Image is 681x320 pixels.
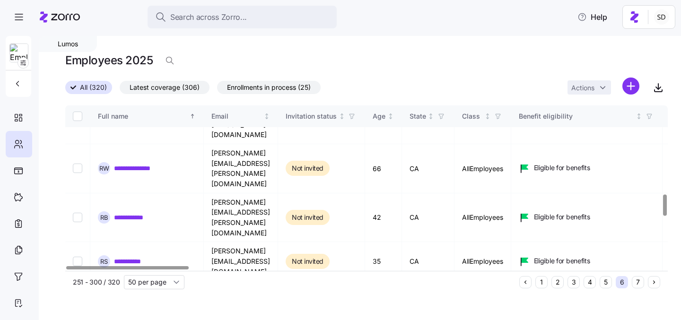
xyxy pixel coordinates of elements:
[387,113,394,120] div: Not sorted
[130,81,200,94] span: Latest coverage (306)
[454,144,511,193] td: AllEmployees
[286,111,337,121] div: Invitation status
[519,276,532,288] button: Previous page
[632,276,644,288] button: 7
[654,9,669,25] img: 038087f1531ae87852c32fa7be65e69b
[535,276,548,288] button: 1
[365,144,402,193] td: 66
[204,144,278,193] td: [PERSON_NAME][EMAIL_ADDRESS][PERSON_NAME][DOMAIN_NAME]
[428,113,434,120] div: Not sorted
[402,193,454,242] td: CA
[365,105,402,127] th: AgeNot sorted
[73,213,82,222] input: Select record 17
[373,111,385,121] div: Age
[73,257,82,266] input: Select record 18
[100,215,108,221] span: R B
[204,242,278,281] td: [PERSON_NAME][EMAIL_ADDRESS][DOMAIN_NAME]
[211,111,262,121] div: Email
[73,277,120,287] span: 251 - 300 / 320
[204,193,278,242] td: [PERSON_NAME][EMAIL_ADDRESS][PERSON_NAME][DOMAIN_NAME]
[600,276,612,288] button: 5
[204,105,278,127] th: EmailNot sorted
[73,112,82,121] input: Select all records
[616,276,628,288] button: 6
[39,36,97,52] div: Lumos
[454,105,511,127] th: ClassNot sorted
[622,78,639,95] svg: add icon
[570,8,615,26] button: Help
[98,111,188,121] div: Full name
[567,80,611,95] button: Actions
[402,242,454,281] td: CA
[648,276,660,288] button: Next page
[571,85,594,91] span: Actions
[484,113,491,120] div: Not sorted
[567,276,580,288] button: 3
[454,242,511,281] td: AllEmployees
[65,53,153,68] h1: Employees 2025
[577,11,607,23] span: Help
[584,276,596,288] button: 4
[100,259,108,265] span: R S
[73,164,82,173] input: Select record 16
[410,111,426,121] div: State
[227,81,311,94] span: Enrollments in process (25)
[402,105,454,127] th: StateNot sorted
[263,113,270,120] div: Not sorted
[278,105,365,127] th: Invitation statusNot sorted
[534,212,590,222] span: Eligible for benefits
[339,113,345,120] div: Not sorted
[636,113,642,120] div: Not sorted
[462,111,483,121] div: Class
[519,111,634,121] div: Benefit eligibility
[170,11,247,23] span: Search across Zorro...
[10,44,28,63] img: Employer logo
[189,113,196,120] div: Sorted ascending
[534,163,590,173] span: Eligible for benefits
[80,81,107,94] span: All (320)
[99,165,109,172] span: R W
[90,105,204,127] th: Full nameSorted ascending
[534,256,590,266] span: Eligible for benefits
[551,276,564,288] button: 2
[511,105,663,127] th: Benefit eligibilityNot sorted
[292,163,323,174] span: Not invited
[148,6,337,28] button: Search across Zorro...
[292,256,323,267] span: Not invited
[454,193,511,242] td: AllEmployees
[402,144,454,193] td: CA
[292,212,323,223] span: Not invited
[365,193,402,242] td: 42
[365,242,402,281] td: 35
